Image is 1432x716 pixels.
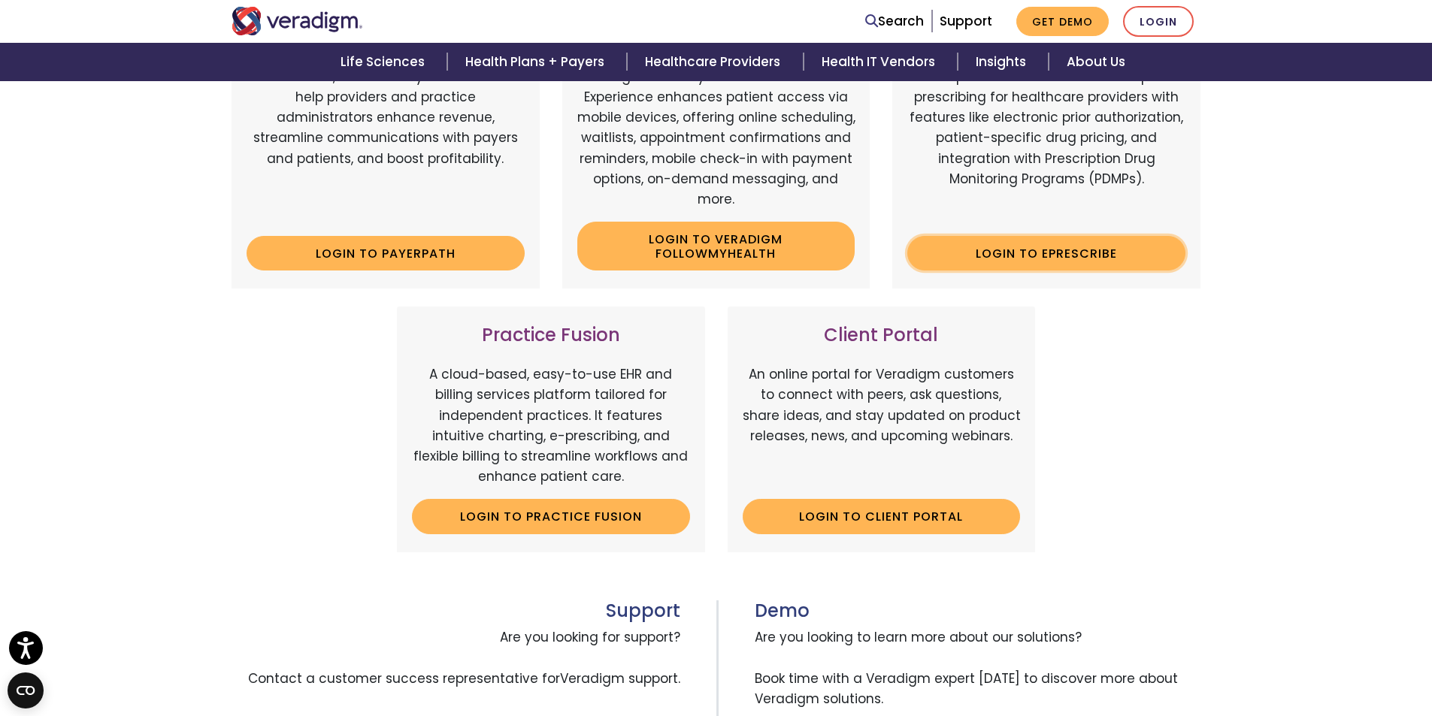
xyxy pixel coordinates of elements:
span: Veradigm support. [560,669,680,687]
p: Web-based, user-friendly solutions that help providers and practice administrators enhance revenu... [247,67,525,225]
a: Get Demo [1016,7,1109,36]
iframe: Drift Chat Widget [1143,608,1414,698]
a: Life Sciences [322,43,447,81]
p: Veradigm FollowMyHealth's Mobile Patient Experience enhances patient access via mobile devices, o... [577,67,855,210]
a: Health IT Vendors [804,43,958,81]
span: Are you looking for support? Contact a customer success representative for [232,621,680,695]
a: Healthcare Providers [627,43,803,81]
a: Login to Payerpath [247,236,525,270]
h3: Client Portal [743,325,1021,346]
h3: Support [232,600,680,622]
img: Veradigm logo [232,7,363,35]
a: Health Plans + Payers [447,43,627,81]
a: Login to Practice Fusion [412,499,690,533]
a: Login to ePrescribe [907,236,1185,270]
h3: Demo [755,600,1201,622]
a: Login to Veradigm FollowMyHealth [577,222,855,270]
p: A comprehensive solution that simplifies prescribing for healthcare providers with features like ... [907,67,1185,225]
a: Insights [958,43,1049,81]
a: Support [940,12,992,30]
a: Login [1123,6,1194,37]
h3: Practice Fusion [412,325,690,346]
a: Search [865,11,924,32]
a: About Us [1049,43,1143,81]
p: A cloud-based, easy-to-use EHR and billing services platform tailored for independent practices. ... [412,364,690,487]
a: Login to Client Portal [743,499,1021,533]
p: An online portal for Veradigm customers to connect with peers, ask questions, share ideas, and st... [743,364,1021,487]
button: Open CMP widget [8,672,44,708]
span: Are you looking to learn more about our solutions? Book time with a Veradigm expert [DATE] to dis... [755,621,1201,715]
